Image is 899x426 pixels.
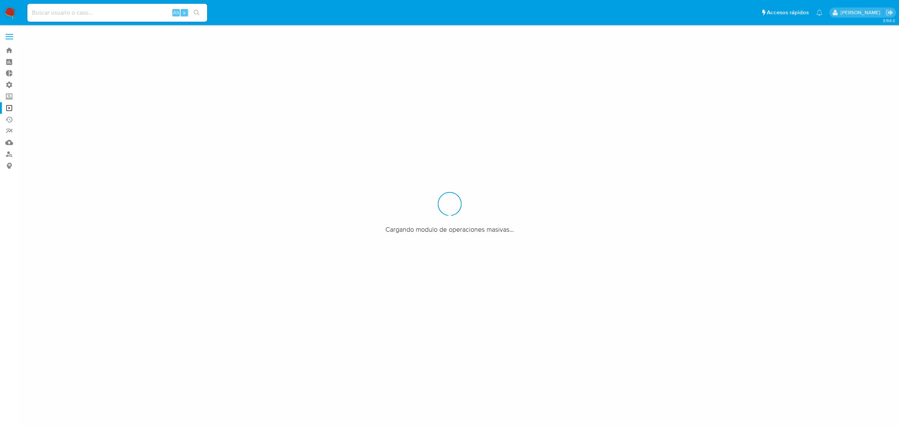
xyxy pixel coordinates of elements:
[189,7,204,18] button: search-icon
[27,8,207,18] input: Buscar usuario o caso...
[886,9,893,16] a: Salir
[816,9,823,16] a: Notificaciones
[183,9,185,16] span: s
[385,225,514,234] span: Cargando modulo de operaciones masivas...
[173,9,179,16] span: Alt
[767,9,809,16] span: Accesos rápidos
[841,9,883,16] p: camila.baquero@mercadolibre.com.co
